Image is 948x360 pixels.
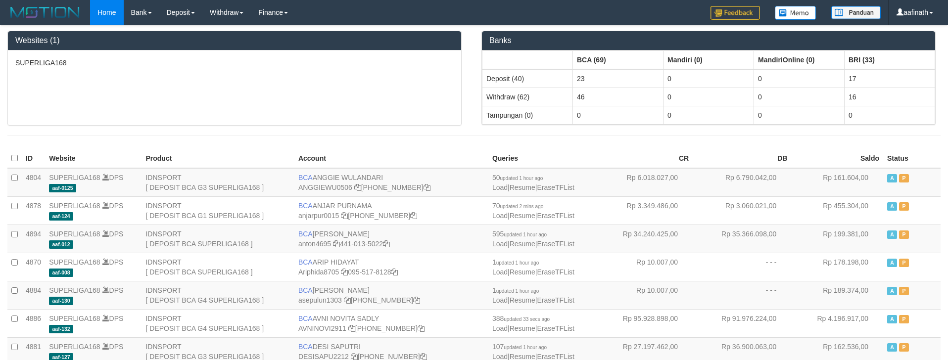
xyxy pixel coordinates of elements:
span: updated 1 hour ago [496,288,539,294]
img: MOTION_logo.png [7,5,83,20]
span: Paused [899,343,909,352]
th: Group: activate to sort column ascending [845,50,935,69]
span: Paused [899,259,909,267]
td: AVNI NOVITA SADLY [PHONE_NUMBER] [294,309,488,337]
th: Group: activate to sort column ascending [754,50,845,69]
a: Copy AVNINOVI2911 to clipboard [348,324,355,332]
a: Resume [510,240,535,248]
td: Rp 6.790.042,00 [693,168,791,197]
th: Group: activate to sort column ascending [482,50,573,69]
td: Rp 10.007,00 [594,281,693,309]
a: Resume [510,324,535,332]
th: CR [594,149,693,168]
a: asepulun1303 [298,296,342,304]
td: 0 [664,106,754,124]
td: 0 [754,69,845,88]
a: SUPERLIGA168 [49,202,100,210]
span: updated 2 mins ago [500,204,543,209]
h3: Banks [489,36,928,45]
td: [PERSON_NAME] 441-013-5022 [294,225,488,253]
td: DPS [45,253,142,281]
span: Active [887,174,897,182]
span: Active [887,315,897,323]
a: EraseTFList [537,183,574,191]
span: 70 [492,202,543,210]
td: Withdraw (62) [482,88,573,106]
a: Load [492,212,508,220]
span: 1 [492,286,539,294]
td: 4804 [22,168,45,197]
span: Paused [899,202,909,211]
td: DPS [45,196,142,225]
a: Resume [510,296,535,304]
a: Copy ANGGIEWU0506 to clipboard [354,183,361,191]
p: SUPERLIGA168 [15,58,454,68]
a: Load [492,183,508,191]
span: BCA [298,174,313,181]
th: Saldo [791,149,883,168]
th: Account [294,149,488,168]
td: Rp 34.240.425,00 [594,225,693,253]
td: 4894 [22,225,45,253]
td: - - - [693,253,791,281]
td: 4870 [22,253,45,281]
td: [PERSON_NAME] [PHONE_NUMBER] [294,281,488,309]
th: Group: activate to sort column ascending [573,50,664,69]
a: EraseTFList [537,212,574,220]
span: BCA [298,258,313,266]
span: 1 [492,258,539,266]
a: EraseTFList [537,268,574,276]
td: 0 [664,69,754,88]
a: SUPERLIGA168 [49,315,100,322]
td: 17 [845,69,935,88]
td: Rp 3.060.021,00 [693,196,791,225]
td: Deposit (40) [482,69,573,88]
span: Active [887,202,897,211]
td: DPS [45,225,142,253]
td: IDNSPORT [ DEPOSIT BCA SUPERLIGA168 ] [142,253,294,281]
span: BCA [298,230,313,238]
span: | | [492,258,574,276]
span: aaf-130 [49,297,73,305]
span: Active [887,259,897,267]
span: aaf-0125 [49,184,76,192]
td: Rp 189.374,00 [791,281,883,309]
td: DPS [45,309,142,337]
td: IDNSPORT [ DEPOSIT BCA G4 SUPERLIGA168 ] [142,309,294,337]
td: 0 [754,88,845,106]
td: Tampungan (0) [482,106,573,124]
span: 50 [492,174,543,181]
img: Button%20Memo.svg [775,6,816,20]
span: updated 1 hour ago [500,176,543,181]
td: Rp 161.604,00 [791,168,883,197]
a: Load [492,268,508,276]
a: ANGGIEWU0506 [298,183,352,191]
td: 4886 [22,309,45,337]
td: ANGGIE WULANDARI [PHONE_NUMBER] [294,168,488,197]
a: SUPERLIGA168 [49,258,100,266]
a: AVNINOVI2911 [298,324,346,332]
a: anjarpur0015 [298,212,339,220]
td: Rp 455.304,00 [791,196,883,225]
th: Product [142,149,294,168]
span: BCA [298,202,313,210]
a: anton4695 [298,240,331,248]
span: 107 [492,343,547,351]
span: | | [492,230,574,248]
span: updated 33 secs ago [504,316,550,322]
a: SUPERLIGA168 [49,343,100,351]
span: updated 1 hour ago [504,232,547,237]
span: BCA [298,343,313,351]
a: Copy 4062281620 to clipboard [410,212,417,220]
a: Resume [510,268,535,276]
span: aaf-132 [49,325,73,333]
td: 16 [845,88,935,106]
a: SUPERLIGA168 [49,230,100,238]
a: EraseTFList [537,324,574,332]
a: Resume [510,183,535,191]
th: Group: activate to sort column ascending [664,50,754,69]
a: SUPERLIGA168 [49,174,100,181]
span: Paused [899,315,909,323]
img: Feedback.jpg [711,6,760,20]
td: 46 [573,88,664,106]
